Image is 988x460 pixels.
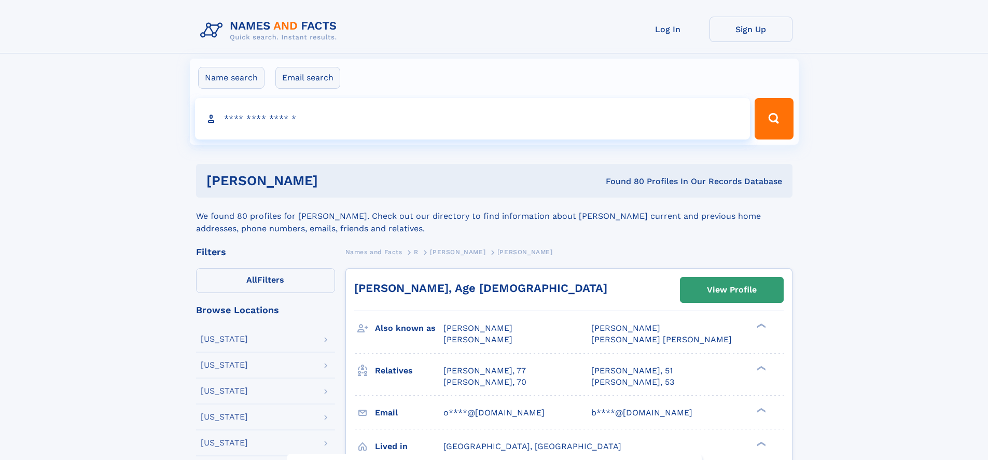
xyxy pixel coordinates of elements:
a: [PERSON_NAME], 51 [591,365,673,377]
span: [PERSON_NAME] [497,248,553,256]
div: [US_STATE] [201,361,248,369]
div: [US_STATE] [201,439,248,447]
label: Name search [198,67,265,89]
label: Email search [275,67,340,89]
a: [PERSON_NAME], 77 [443,365,526,377]
span: [PERSON_NAME] [591,323,660,333]
h3: Lived in [375,438,443,455]
span: [PERSON_NAME] [430,248,485,256]
a: [PERSON_NAME], 70 [443,377,526,388]
a: [PERSON_NAME], Age [DEMOGRAPHIC_DATA] [354,282,607,295]
span: [PERSON_NAME] [443,323,512,333]
a: Names and Facts [345,245,402,258]
div: ❯ [754,365,767,371]
div: Filters [196,247,335,257]
div: ❯ [754,407,767,413]
a: View Profile [680,277,783,302]
h3: Also known as [375,319,443,337]
div: [US_STATE] [201,335,248,343]
span: All [246,275,257,285]
a: R [414,245,419,258]
span: [PERSON_NAME] [443,334,512,344]
div: ❯ [754,440,767,447]
a: [PERSON_NAME], 53 [591,377,674,388]
span: [GEOGRAPHIC_DATA], [GEOGRAPHIC_DATA] [443,441,621,451]
button: Search Button [755,98,793,140]
a: [PERSON_NAME] [430,245,485,258]
div: Browse Locations [196,305,335,315]
div: View Profile [707,278,757,302]
div: [US_STATE] [201,387,248,395]
span: [PERSON_NAME] [PERSON_NAME] [591,334,732,344]
div: We found 80 profiles for [PERSON_NAME]. Check out our directory to find information about [PERSON... [196,198,792,235]
div: Found 80 Profiles In Our Records Database [462,176,782,187]
h1: [PERSON_NAME] [206,174,462,187]
a: Log In [627,17,709,42]
img: Logo Names and Facts [196,17,345,45]
div: ❯ [754,323,767,329]
h3: Relatives [375,362,443,380]
input: search input [195,98,750,140]
span: R [414,248,419,256]
a: Sign Up [709,17,792,42]
div: [US_STATE] [201,413,248,421]
h3: Email [375,404,443,422]
label: Filters [196,268,335,293]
